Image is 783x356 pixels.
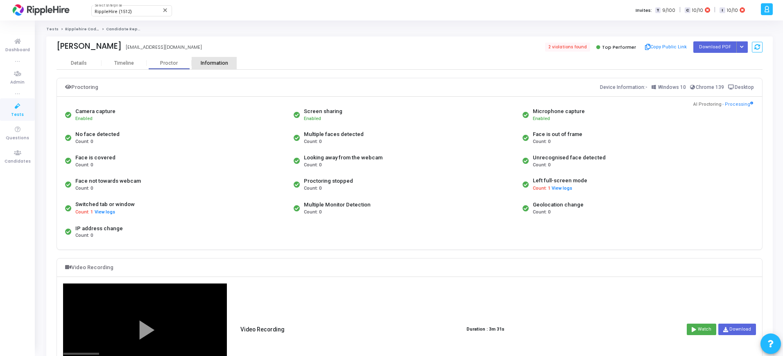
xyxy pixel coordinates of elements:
[75,224,123,233] div: IP address change
[304,209,321,216] span: Count: 0
[304,116,321,121] span: Enabled
[6,135,29,142] span: Questions
[693,101,722,108] span: AI Proctoring
[533,209,550,216] span: Count: 0
[533,177,587,185] div: Left full-screen mode
[65,27,129,32] a: Ripplehire Coding Assessment
[685,7,690,14] span: C
[658,84,686,90] span: Windows 10
[75,130,120,138] div: No face detected
[147,60,192,66] div: Proctor
[687,324,716,335] button: Watch
[95,9,132,14] span: RippleHire (1512)
[75,185,93,192] span: Count: 0
[533,162,550,169] span: Count: 0
[636,7,652,14] label: Invites:
[304,185,321,192] span: Count: 0
[162,7,169,14] mat-icon: Clear
[304,177,353,185] div: Proctoring stopped
[551,185,573,193] button: View logs
[692,7,703,14] span: 10/10
[655,7,661,14] span: T
[75,107,115,116] div: Camera capture
[304,154,382,162] div: Looking away from the webcam
[75,138,93,145] span: Count: 0
[602,44,636,50] span: Top Performer
[466,326,505,333] strong: Duration : 3m 31s
[65,82,98,92] div: Proctoring
[126,44,202,51] div: [EMAIL_ADDRESS][DOMAIN_NAME]
[545,43,590,52] span: 2 violations found
[75,162,93,169] span: Count: 0
[304,162,321,169] span: Count: 0
[736,41,748,52] div: Button group with nested dropdown
[75,232,93,239] span: Count: 0
[240,326,284,333] h5: Video Recording
[533,107,585,116] div: Microphone capture
[75,209,93,216] span: Count: 1
[600,82,754,92] div: Device Information:-
[727,7,738,14] span: 10/10
[679,6,681,14] span: |
[533,130,582,138] div: Face is out of frame
[65,263,113,272] div: Video Recording
[696,84,724,90] span: Chrome 139
[94,209,115,216] button: View logs
[662,7,675,14] span: 9/100
[10,79,25,86] span: Admin
[533,201,584,209] div: Geolocation change
[106,27,144,32] span: Candidate Report
[5,158,31,165] span: Candidates
[5,47,30,54] span: Dashboard
[10,2,72,18] img: logo
[75,154,115,162] div: Face is covered
[714,6,715,14] span: |
[75,177,141,185] div: Face not towards webcam
[75,200,135,209] div: Switched tab or window
[11,111,24,118] span: Tests
[720,7,725,14] span: I
[533,138,550,145] span: Count: 0
[533,154,606,162] div: Unrecognised face detected
[304,138,321,145] span: Count: 0
[63,353,226,355] div: scrub bar
[718,324,756,335] a: Download
[722,101,753,108] span: - Processing
[533,116,550,121] span: Enabled
[71,60,87,66] div: Details
[75,116,93,121] span: Enabled
[533,185,550,192] span: Count: 1
[304,130,364,138] div: Multiple faces detected
[304,201,371,209] div: Multiple Monitor Detection
[114,60,134,66] div: Timeline
[57,41,122,51] div: [PERSON_NAME]
[46,27,773,32] nav: breadcrumb
[192,60,237,66] div: Information
[642,41,689,53] button: Copy Public Link
[46,27,59,32] a: Tests
[735,84,754,90] span: Desktop
[693,41,737,52] button: Download PDF
[304,107,342,116] div: Screen sharing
